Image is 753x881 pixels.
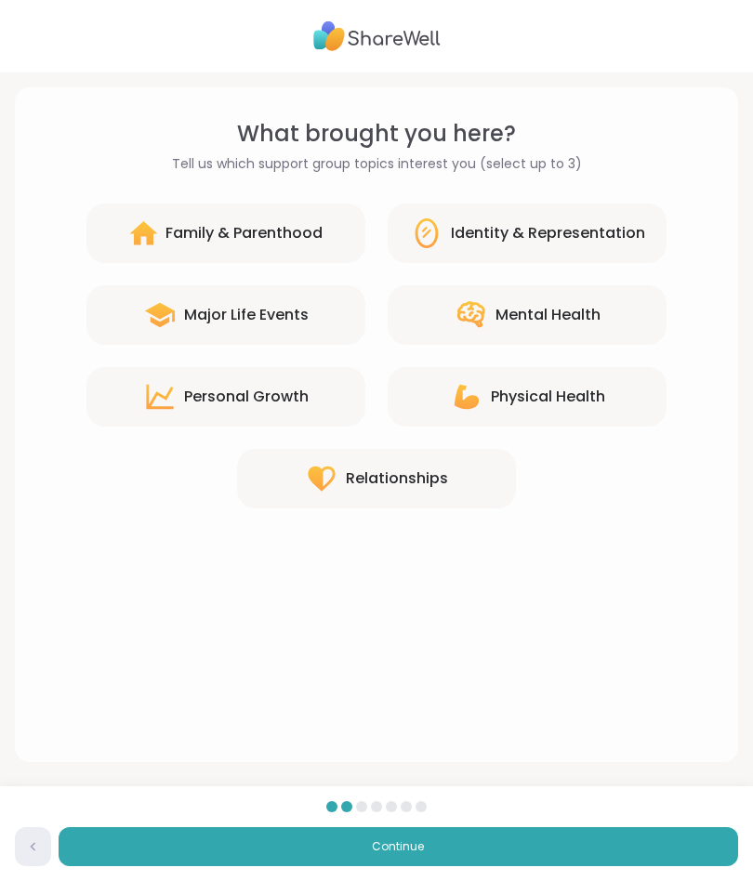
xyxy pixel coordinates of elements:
[59,827,738,866] button: Continue
[495,304,601,326] div: Mental Health
[346,467,448,490] div: Relationships
[313,15,441,58] img: ShareWell Logo
[491,386,605,408] div: Physical Health
[237,117,516,151] span: What brought you here?
[184,304,309,326] div: Major Life Events
[165,222,323,244] div: Family & Parenthood
[451,222,645,244] div: Identity & Representation
[372,838,424,855] span: Continue
[184,386,309,408] div: Personal Growth
[172,154,582,174] span: Tell us which support group topics interest you (select up to 3)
